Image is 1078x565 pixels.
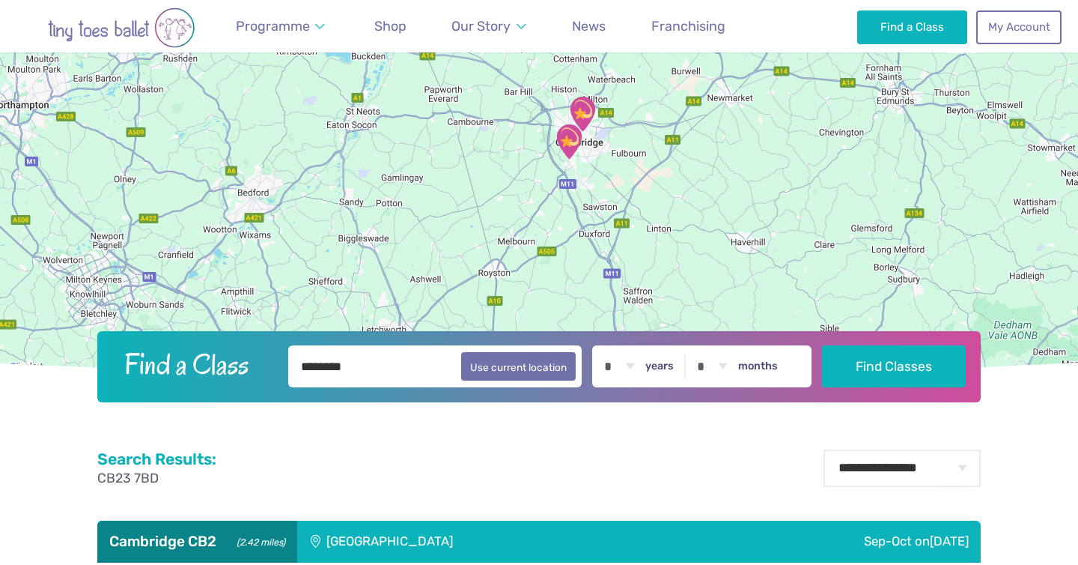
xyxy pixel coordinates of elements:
a: Our Story [445,10,533,43]
a: Franchising [645,10,732,43]
div: Sep-Oct on [683,521,981,563]
span: Franchising [651,18,725,34]
span: Programme [236,18,310,34]
a: Open this area in Google Maps (opens a new window) [4,360,53,379]
a: Shop [368,10,413,43]
span: Shop [374,18,406,34]
a: My Account [976,10,1062,43]
h3: Cambridge CB2 [109,533,285,551]
h2: Search Results: [97,450,216,469]
span: Our Story [451,18,511,34]
img: tiny toes ballet [16,7,226,48]
p: CB23 7BD [97,469,216,488]
a: Programme [229,10,332,43]
a: News [565,10,612,43]
div: Trumpington Village Hall [550,123,588,160]
img: Google [4,360,53,379]
small: (2.42 miles) [232,533,285,549]
span: [DATE] [930,534,969,549]
span: News [572,18,606,34]
button: Find Classes [822,345,966,387]
div: St Matthew's Church [564,95,601,133]
div: [GEOGRAPHIC_DATA] [297,521,683,563]
label: months [738,360,778,373]
button: Use current location [461,352,576,381]
a: Find a Class [857,10,967,43]
label: years [645,360,674,373]
h2: Find a Class [112,345,278,383]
